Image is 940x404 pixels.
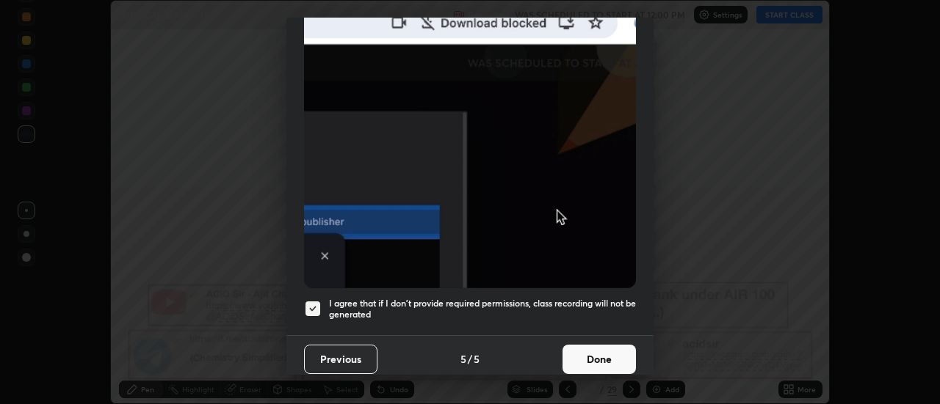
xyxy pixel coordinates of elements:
button: Previous [304,345,377,374]
h4: / [468,351,472,367]
h4: 5 [460,351,466,367]
button: Done [563,345,636,374]
h5: I agree that if I don't provide required permissions, class recording will not be generated [329,298,636,320]
h4: 5 [474,351,480,367]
